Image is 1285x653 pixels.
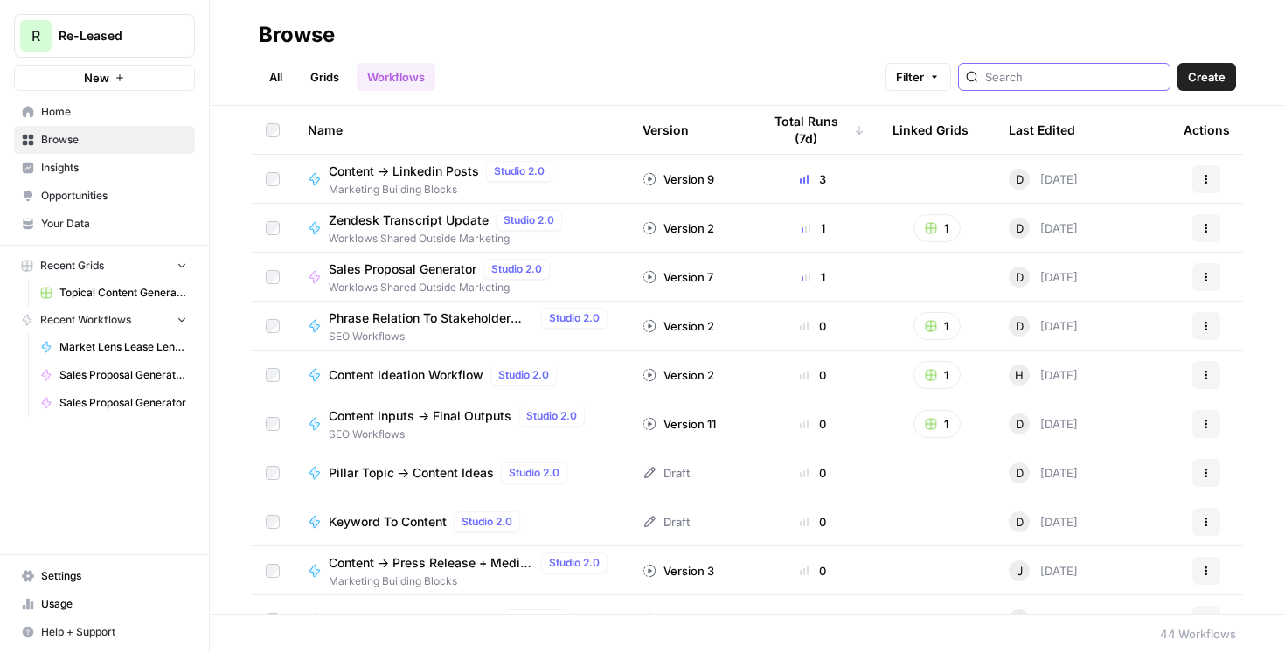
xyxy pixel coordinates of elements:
[32,279,195,307] a: Topical Content Generation Grid
[14,14,195,58] button: Workspace: Re-Leased
[329,329,615,344] span: SEO Workflows
[761,464,865,482] div: 0
[509,465,559,481] span: Studio 2.0
[498,367,549,383] span: Studio 2.0
[329,280,557,295] span: Worklows Shared Outside Marketing
[1009,511,1078,532] div: [DATE]
[462,514,512,530] span: Studio 2.0
[59,285,187,301] span: Topical Content Generation Grid
[41,104,187,120] span: Home
[14,253,195,279] button: Recent Grids
[761,366,865,384] div: 0
[761,415,865,433] div: 0
[308,210,615,247] a: Zendesk Transcript UpdateStudio 2.0Worklows Shared Outside Marketing
[308,259,615,295] a: Sales Proposal GeneratorStudio 2.0Worklows Shared Outside Marketing
[761,268,865,286] div: 1
[1009,365,1078,386] div: [DATE]
[494,163,545,179] span: Studio 2.0
[1016,268,1024,286] span: D
[40,312,131,328] span: Recent Workflows
[308,552,615,589] a: Content -> Press Release + Media OutreachStudio 2.0Marketing Building Blocks
[84,69,109,87] span: New
[1016,415,1024,433] span: D
[1016,317,1024,335] span: D
[761,611,865,629] div: 0
[642,513,690,531] div: Draft
[893,106,969,154] div: Linked Grids
[913,312,961,340] button: 1
[329,427,592,442] span: SEO Workflows
[32,361,195,389] a: Sales Proposal Generator V2
[329,407,511,425] span: Content Inputs -> Final Outputs
[1016,170,1024,188] span: D
[14,590,195,618] a: Usage
[308,609,615,630] a: Prioritize SEO Keywords ListStudio 2.0
[985,68,1163,86] input: Search
[549,310,600,326] span: Studio 2.0
[1188,68,1226,86] span: Create
[642,464,690,482] div: Draft
[1009,560,1078,581] div: [DATE]
[308,106,615,154] div: Name
[14,154,195,182] a: Insights
[549,555,600,571] span: Studio 2.0
[41,160,187,176] span: Insights
[642,366,714,384] div: Version 2
[1017,562,1023,580] span: J
[1016,611,1024,629] span: D
[491,261,542,277] span: Studio 2.0
[259,21,335,49] div: Browse
[41,624,187,640] span: Help + Support
[642,219,714,237] div: Version 2
[761,219,865,237] div: 1
[761,106,865,154] div: Total Runs (7d)
[308,406,615,442] a: Content Inputs -> Final OutputsStudio 2.0SEO Workflows
[642,562,714,580] div: Version 3
[329,611,497,629] span: Prioritize SEO Keywords List
[41,596,187,612] span: Usage
[308,365,615,386] a: Content Ideation WorkflowStudio 2.0
[885,63,951,91] button: Filter
[896,68,924,86] span: Filter
[14,65,195,91] button: New
[761,562,865,580] div: 0
[329,366,483,384] span: Content Ideation Workflow
[32,333,195,361] a: Market Lens Lease Lengths Workflow
[526,408,577,424] span: Studio 2.0
[300,63,350,91] a: Grids
[308,511,615,532] a: Keyword To ContentStudio 2.0
[41,188,187,204] span: Opportunities
[14,210,195,238] a: Your Data
[1009,169,1078,190] div: [DATE]
[59,27,164,45] span: Re-Leased
[1009,267,1078,288] div: [DATE]
[1009,106,1075,154] div: Last Edited
[1016,464,1024,482] span: D
[329,261,476,278] span: Sales Proposal Generator
[1015,366,1024,384] span: H
[1177,63,1236,91] button: Create
[1009,316,1078,337] div: [DATE]
[41,568,187,584] span: Settings
[642,170,714,188] div: Version 9
[14,98,195,126] a: Home
[1160,625,1236,643] div: 44 Workflows
[329,212,489,229] span: Zendesk Transcript Update
[913,410,961,438] button: 1
[761,170,865,188] div: 3
[308,161,615,198] a: Content -> Linkedin PostsStudio 2.0Marketing Building Blocks
[14,307,195,333] button: Recent Workflows
[913,361,961,389] button: 1
[913,214,961,242] button: 1
[642,611,712,629] div: Version 1
[41,216,187,232] span: Your Data
[642,268,713,286] div: Version 7
[14,618,195,646] button: Help + Support
[259,63,293,91] a: All
[14,182,195,210] a: Opportunities
[308,462,615,483] a: Pillar Topic -> Content IdeasStudio 2.0
[59,339,187,355] span: Market Lens Lease Lengths Workflow
[329,573,615,589] span: Marketing Building Blocks
[1016,513,1024,531] span: D
[59,395,187,411] span: Sales Proposal Generator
